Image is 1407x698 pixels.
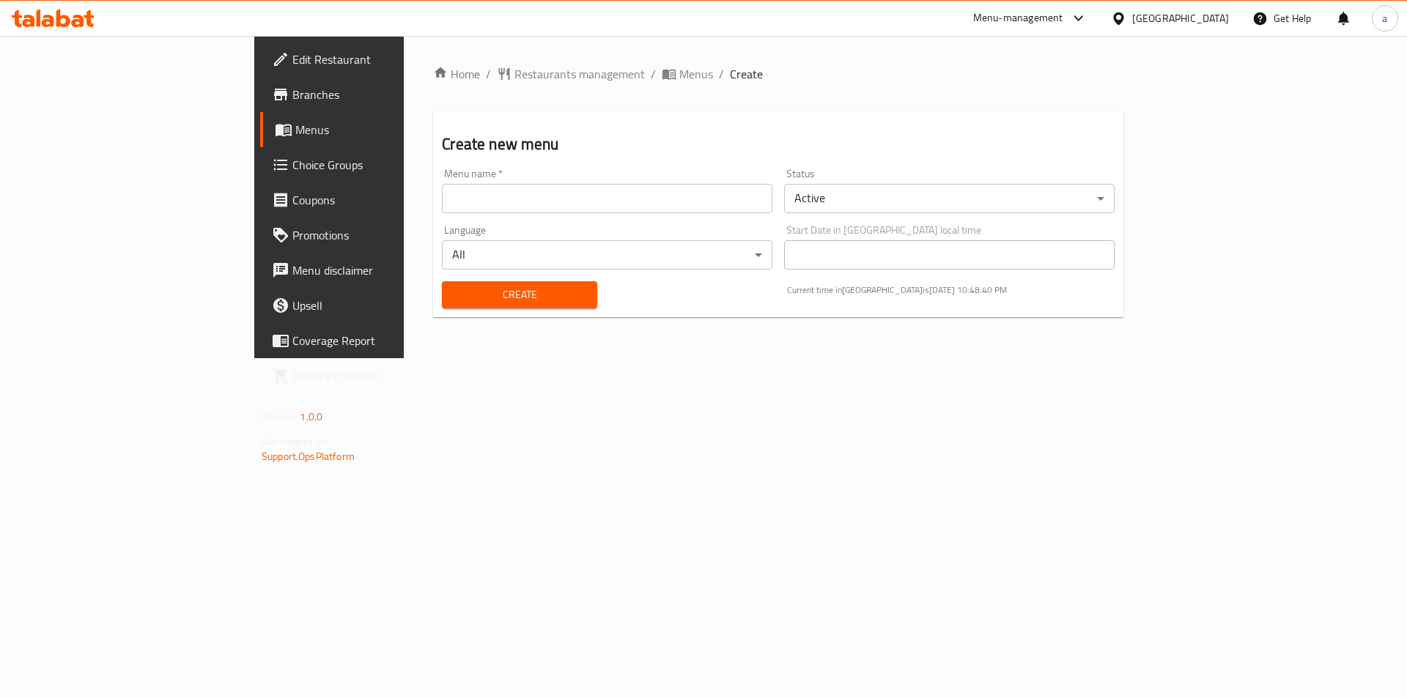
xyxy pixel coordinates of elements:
[260,147,490,182] a: Choice Groups
[1382,10,1387,26] span: a
[260,253,490,288] a: Menu disclaimer
[260,112,490,147] a: Menus
[514,65,645,83] span: Restaurants management
[292,51,478,68] span: Edit Restaurant
[262,432,329,451] span: Get support on:
[262,407,298,426] span: Version:
[292,367,478,385] span: Grocery Checklist
[260,42,490,77] a: Edit Restaurant
[497,65,645,83] a: Restaurants management
[433,65,1123,83] nav: breadcrumb
[260,182,490,218] a: Coupons
[260,358,490,393] a: Grocery Checklist
[300,407,322,426] span: 1.0.0
[295,121,478,138] span: Menus
[442,240,772,270] div: All
[260,77,490,112] a: Branches
[454,286,585,304] span: Create
[292,156,478,174] span: Choice Groups
[730,65,763,83] span: Create
[292,226,478,244] span: Promotions
[662,65,713,83] a: Menus
[292,191,478,209] span: Coupons
[787,283,1115,297] p: Current time in [GEOGRAPHIC_DATA] is [DATE] 10:48:40 PM
[262,447,355,466] a: Support.OpsPlatform
[784,184,1115,213] div: Active
[292,86,478,103] span: Branches
[292,261,478,279] span: Menu disclaimer
[260,218,490,253] a: Promotions
[719,65,724,83] li: /
[292,297,478,314] span: Upsell
[442,184,772,213] input: Please enter Menu name
[442,133,1115,155] h2: Create new menu
[973,10,1063,27] div: Menu-management
[260,288,490,323] a: Upsell
[292,332,478,349] span: Coverage Report
[260,323,490,358] a: Coverage Report
[679,65,713,83] span: Menus
[651,65,656,83] li: /
[1132,10,1229,26] div: [GEOGRAPHIC_DATA]
[442,281,597,308] button: Create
